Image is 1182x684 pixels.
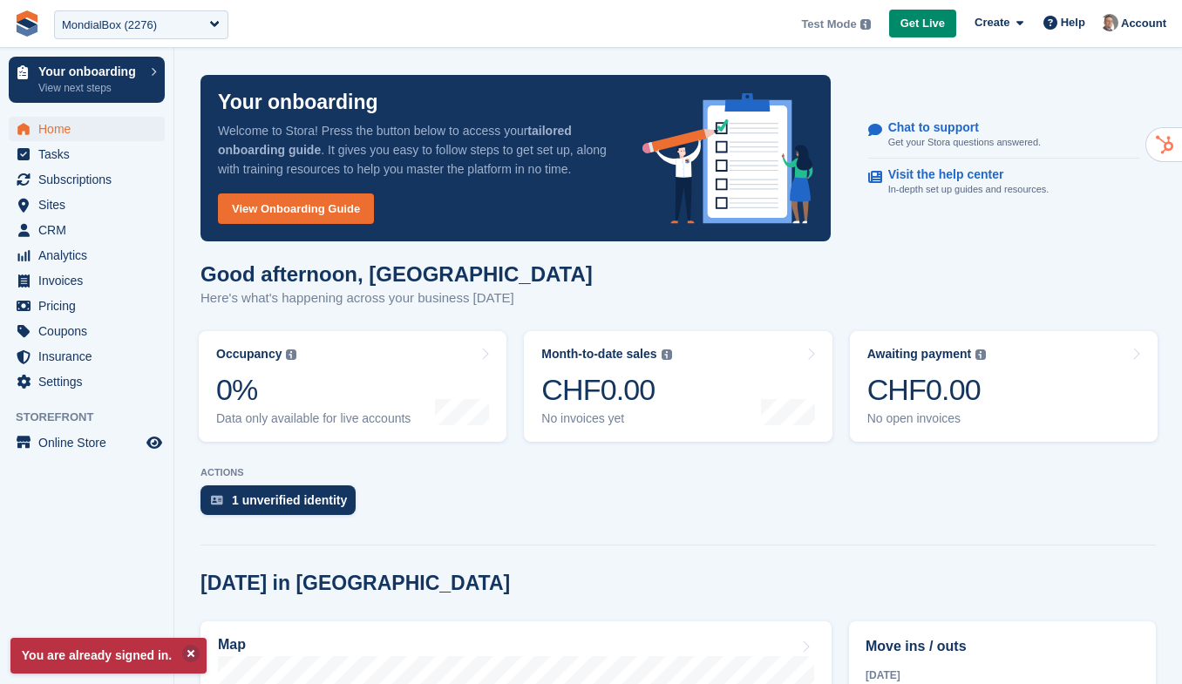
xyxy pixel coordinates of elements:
p: Visit the help center [888,167,1036,182]
span: CRM [38,218,143,242]
img: icon-info-grey-7440780725fd019a000dd9b08b2336e03edf1995a4989e88bcd33f0948082b44.svg [286,349,296,360]
h2: [DATE] in [GEOGRAPHIC_DATA] [200,572,510,595]
div: Occupancy [216,347,282,362]
p: Your onboarding [38,65,142,78]
h1: Good afternoon, [GEOGRAPHIC_DATA] [200,262,593,286]
span: Tasks [38,142,143,166]
a: Chat to support Get your Stora questions answered. [868,112,1139,159]
p: Your onboarding [218,92,378,112]
span: Storefront [16,409,173,426]
p: View next steps [38,80,142,96]
p: Here's what's happening across your business [DATE] [200,288,593,308]
a: menu [9,167,165,192]
a: Month-to-date sales CHF0.00 No invoices yet [524,331,832,442]
img: icon-info-grey-7440780725fd019a000dd9b08b2336e03edf1995a4989e88bcd33f0948082b44.svg [975,349,986,360]
div: No open invoices [867,411,987,426]
p: In-depth set up guides and resources. [888,182,1050,197]
p: Chat to support [888,120,1027,135]
a: Visit the help center In-depth set up guides and resources. [868,159,1139,206]
div: Data only available for live accounts [216,411,411,426]
div: CHF0.00 [867,372,987,408]
span: Test Mode [801,16,856,33]
span: Analytics [38,243,143,268]
a: View Onboarding Guide [218,193,374,224]
div: 1 unverified identity [232,493,347,507]
a: menu [9,218,165,242]
p: Welcome to Stora! Press the button below to access your . It gives you easy to follow steps to ge... [218,121,615,179]
span: Help [1061,14,1085,31]
img: icon-info-grey-7440780725fd019a000dd9b08b2336e03edf1995a4989e88bcd33f0948082b44.svg [662,349,672,360]
img: verify_identity-adf6edd0f0f0b5bbfe63781bf79b02c33cf7c696d77639b501bdc392416b5a36.svg [211,495,223,505]
a: menu [9,294,165,318]
p: Get your Stora questions answered. [888,135,1041,150]
span: Online Store [38,430,143,455]
div: No invoices yet [541,411,671,426]
a: menu [9,344,165,369]
div: CHF0.00 [541,372,671,408]
a: Occupancy 0% Data only available for live accounts [199,331,506,442]
a: Get Live [889,10,956,38]
a: menu [9,142,165,166]
span: Settings [38,369,143,394]
a: menu [9,319,165,343]
h2: Map [218,637,246,653]
h2: Move ins / outs [866,636,1139,657]
a: menu [9,243,165,268]
span: Pricing [38,294,143,318]
a: menu [9,430,165,455]
div: Awaiting payment [867,347,972,362]
span: Invoices [38,268,143,293]
span: Get Live [900,15,945,32]
div: MondialBox (2276) [62,17,157,34]
span: Sites [38,193,143,217]
span: Insurance [38,344,143,369]
a: Your onboarding View next steps [9,57,165,103]
span: Subscriptions [38,167,143,192]
a: menu [9,268,165,293]
a: Awaiting payment CHF0.00 No open invoices [850,331,1158,442]
p: ACTIONS [200,467,1156,478]
div: 0% [216,372,411,408]
a: menu [9,369,165,394]
div: Month-to-date sales [541,347,656,362]
img: Sebastien Bonnier [1101,14,1118,31]
img: icon-info-grey-7440780725fd019a000dd9b08b2336e03edf1995a4989e88bcd33f0948082b44.svg [860,19,871,30]
a: Preview store [144,432,165,453]
img: onboarding-info-6c161a55d2c0e0a8cae90662b2fe09162a5109e8cc188191df67fb4f79e88e88.svg [642,93,813,224]
span: Account [1121,15,1166,32]
span: Create [975,14,1009,31]
span: Coupons [38,319,143,343]
p: You are already signed in. [10,638,207,674]
span: Home [38,117,143,141]
a: menu [9,193,165,217]
div: [DATE] [866,667,1139,683]
a: menu [9,117,165,141]
a: 1 unverified identity [200,485,364,524]
img: stora-icon-8386f47178a22dfd0bd8f6a31ec36ba5ce8667c1dd55bd0f319d3a0aa187defe.svg [14,10,40,37]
